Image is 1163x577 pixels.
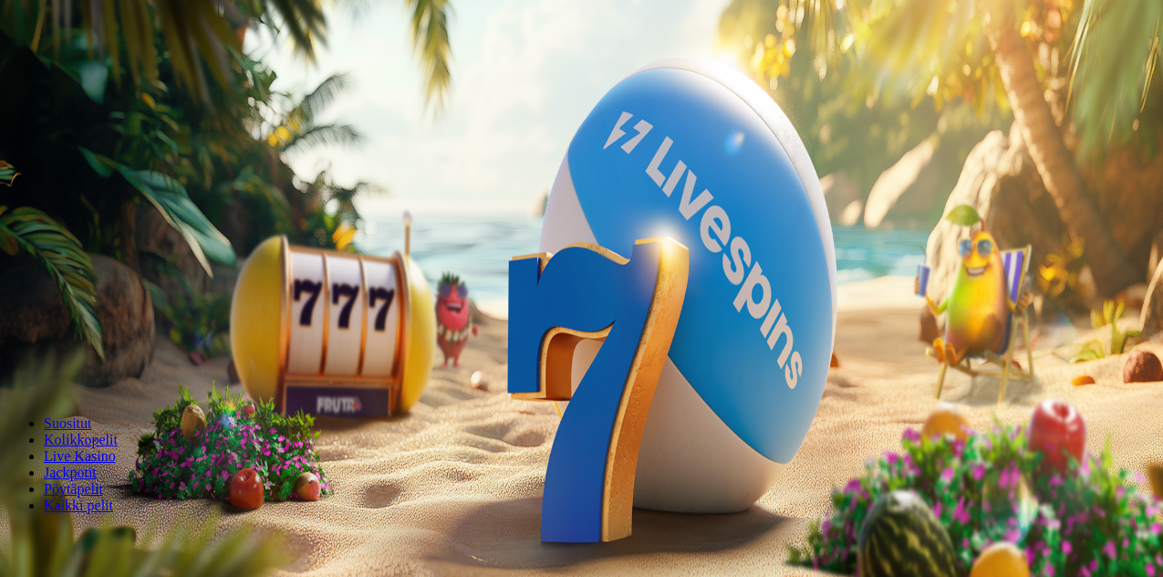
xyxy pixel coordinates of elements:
[7,384,1156,514] nav: Lobby
[44,415,91,431] a: Suositut
[44,481,103,497] span: Pöytäpelit
[44,432,118,447] a: Kolikkopelit
[44,498,113,513] span: Kaikki pelit
[44,448,116,464] a: Live Kasino
[44,465,97,480] a: Jackpotit
[7,384,1156,548] header: Lobby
